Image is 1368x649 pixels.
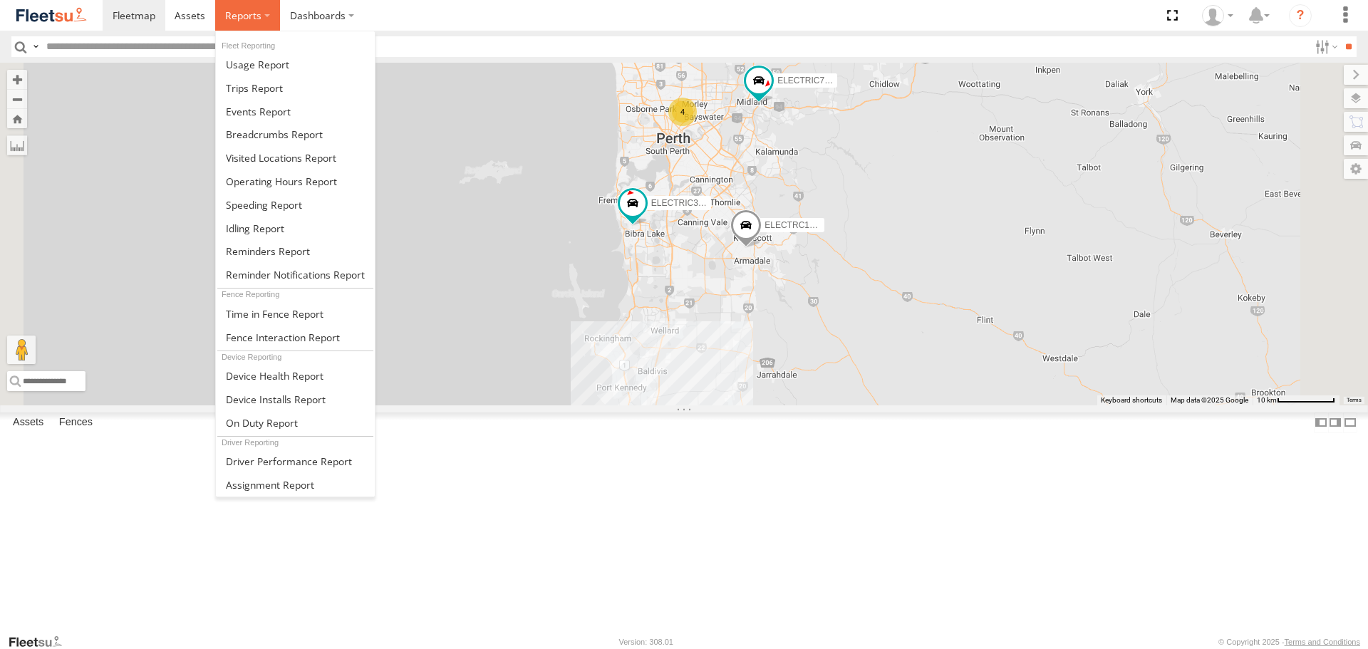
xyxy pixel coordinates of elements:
a: Assignment Report [216,473,375,497]
a: Time in Fences Report [216,302,375,326]
a: Usage Report [216,53,375,76]
button: Keyboard shortcuts [1101,395,1162,405]
a: Breadcrumbs Report [216,123,375,146]
div: © Copyright 2025 - [1218,638,1360,646]
a: Device Installs Report [216,388,375,411]
a: Asset Operating Hours Report [216,170,375,193]
span: Map data ©2025 Google [1171,396,1248,404]
label: Map Settings [1344,159,1368,179]
label: Assets [6,413,51,433]
button: Zoom out [7,89,27,109]
span: ELECTRIC7 - [PERSON_NAME] [777,76,902,86]
a: Device Health Report [216,364,375,388]
label: Dock Summary Table to the Right [1328,412,1342,433]
div: Wayne Betts [1197,5,1238,26]
a: Full Events Report [216,100,375,123]
span: ELECTRC14 - Spare [765,220,844,230]
label: Search Query [30,36,41,57]
span: ELECTRIC3 - [PERSON_NAME] [651,198,776,208]
a: Driver Performance Report [216,450,375,473]
a: Trips Report [216,76,375,100]
label: Hide Summary Table [1343,412,1357,433]
a: Visited Locations Report [216,146,375,170]
i: ? [1289,4,1312,27]
span: 10 km [1257,396,1277,404]
a: Idling Report [216,217,375,240]
a: Fleet Speed Report [216,193,375,217]
button: Zoom Home [7,109,27,128]
a: Service Reminder Notifications Report [216,263,375,286]
button: Zoom in [7,70,27,89]
label: Measure [7,135,27,155]
a: Terms (opens in new tab) [1347,397,1362,403]
a: On Duty Report [216,411,375,435]
label: Fences [52,413,100,433]
img: fleetsu-logo-horizontal.svg [14,6,88,25]
label: Dock Summary Table to the Left [1314,412,1328,433]
a: Reminders Report [216,239,375,263]
a: Visit our Website [8,635,73,649]
button: Drag Pegman onto the map to open Street View [7,336,36,364]
a: Fence Interaction Report [216,326,375,349]
div: 4 [668,98,697,126]
div: Version: 308.01 [619,638,673,646]
label: Search Filter Options [1310,36,1340,57]
button: Map Scale: 10 km per 78 pixels [1253,395,1339,405]
a: Terms and Conditions [1285,638,1360,646]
